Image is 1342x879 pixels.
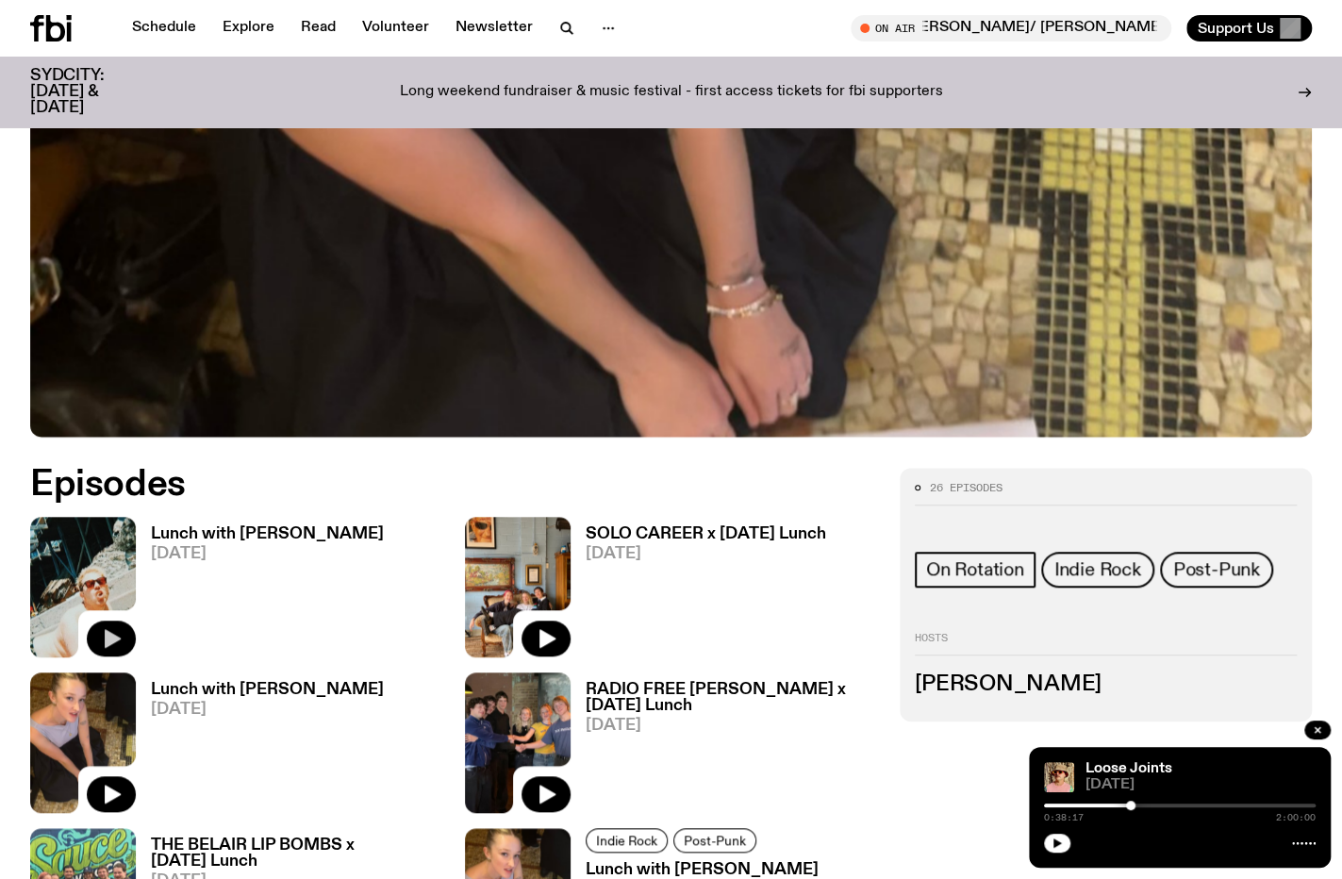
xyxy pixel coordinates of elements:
span: 26 episodes [930,483,1002,493]
p: Long weekend fundraiser & music festival - first access tickets for fbi supporters [400,84,943,101]
span: [DATE] [151,546,384,562]
a: RADIO FREE [PERSON_NAME] x [DATE] Lunch[DATE] [571,682,877,813]
h3: Lunch with [PERSON_NAME] [151,682,384,698]
h2: Episodes [30,468,877,502]
h3: [PERSON_NAME] [915,674,1297,695]
img: SLC lunch cover [30,672,136,813]
span: Support Us [1198,20,1274,37]
span: [DATE] [151,702,384,718]
img: RFA 4 SLC [465,672,571,813]
a: SOLO CAREER x [DATE] Lunch[DATE] [571,526,826,657]
a: Loose Joints [1085,761,1172,776]
button: Support Us [1186,15,1312,41]
img: solo career 4 slc [465,517,571,657]
a: Lunch with [PERSON_NAME][DATE] [136,682,384,813]
a: Schedule [121,15,207,41]
h3: Lunch with [PERSON_NAME] [586,862,819,878]
h3: RADIO FREE [PERSON_NAME] x [DATE] Lunch [586,682,877,714]
span: [DATE] [586,718,877,734]
a: Post-Punk [673,828,756,853]
span: Post-Punk [1173,559,1260,580]
span: 0:38:17 [1044,813,1084,822]
h3: SYDCITY: [DATE] & [DATE] [30,68,151,116]
a: Post-Punk [1160,552,1273,588]
span: 2:00:00 [1276,813,1316,822]
h3: THE BELAIR LIP BOMBS x [DATE] Lunch [151,838,442,870]
span: Post-Punk [684,834,746,848]
a: Volunteer [351,15,440,41]
img: Tyson stands in front of a paperbark tree wearing orange sunglasses, a suede bucket hat and a pin... [1044,762,1074,792]
a: Newsletter [444,15,544,41]
h3: Lunch with [PERSON_NAME] [151,526,384,542]
a: Read [290,15,347,41]
span: On Rotation [926,559,1024,580]
a: Indie Rock [1041,552,1154,588]
span: Indie Rock [596,834,657,848]
a: Indie Rock [586,828,668,853]
a: Explore [211,15,286,41]
button: On AirMornings with [PERSON_NAME]/ [PERSON_NAME] Takes on Sp*t*fy [851,15,1171,41]
span: Indie Rock [1054,559,1141,580]
span: [DATE] [1085,778,1316,792]
h3: SOLO CAREER x [DATE] Lunch [586,526,826,542]
span: [DATE] [586,546,826,562]
a: Lunch with [PERSON_NAME][DATE] [136,526,384,657]
a: On Rotation [915,552,1035,588]
h2: Hosts [915,633,1297,655]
